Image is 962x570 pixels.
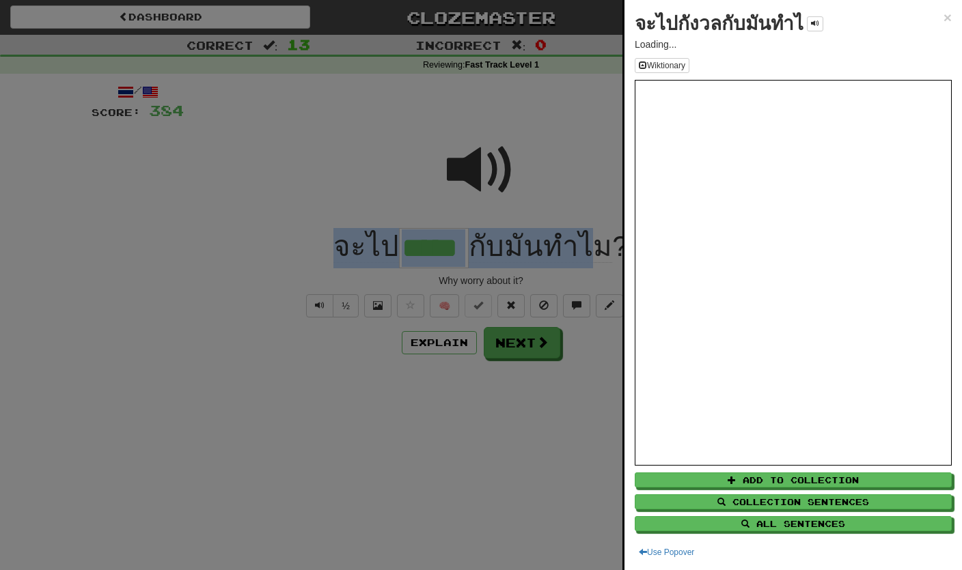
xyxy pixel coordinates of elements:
[944,10,952,25] span: ×
[635,516,952,531] button: All Sentences
[944,10,952,25] button: Close
[635,38,952,51] p: Loading...
[635,494,952,509] button: Collection Sentences
[635,58,689,73] button: Wiktionary
[635,13,803,34] strong: จะไปกังวลกับมันทำไ
[635,472,952,487] button: Add to Collection
[635,545,698,560] button: Use Popover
